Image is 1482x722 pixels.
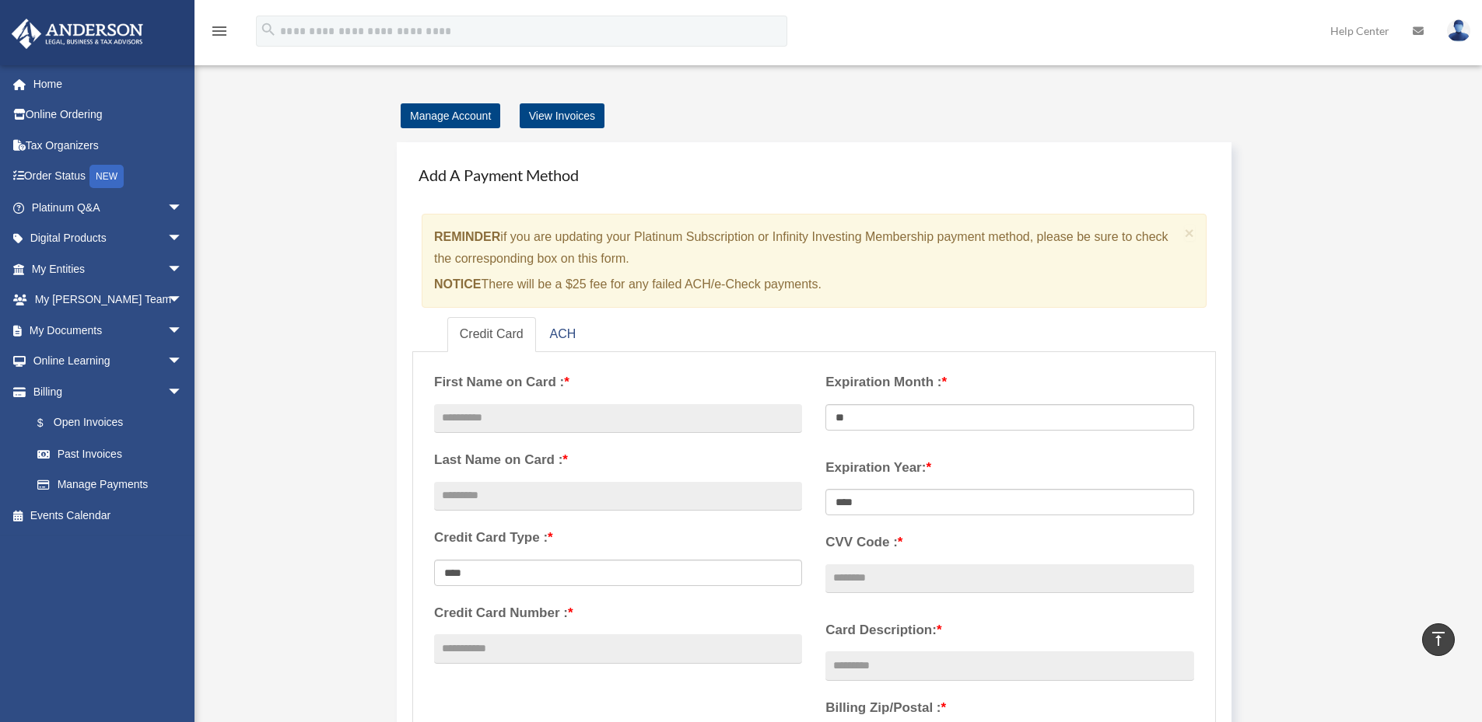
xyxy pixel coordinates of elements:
a: menu [210,27,229,40]
span: × [1185,224,1195,242]
label: Credit Card Number : [434,602,802,625]
span: arrow_drop_down [167,223,198,255]
h4: Add A Payment Method [412,158,1216,192]
a: $Open Invoices [22,407,206,439]
span: arrow_drop_down [167,253,198,285]
a: Tax Organizers [11,130,206,161]
span: arrow_drop_down [167,315,198,347]
label: Last Name on Card : [434,448,802,472]
label: First Name on Card : [434,371,802,394]
label: Expiration Month : [825,371,1193,394]
span: arrow_drop_down [167,376,198,408]
label: Expiration Year: [825,456,1193,480]
label: Card Description: [825,619,1193,642]
a: ACH [538,317,589,352]
a: Events Calendar [11,500,206,531]
div: if you are updating your Platinum Subscription or Infinity Investing Membership payment method, p... [422,214,1207,308]
span: $ [46,413,54,433]
a: Online Learningarrow_drop_down [11,346,206,377]
p: There will be a $25 fee for any failed ACH/e-Check payments. [434,274,1179,295]
span: arrow_drop_down [167,192,198,224]
strong: REMINDER [434,230,500,243]
a: Order StatusNEW [11,161,206,193]
img: User Pic [1447,19,1470,42]
img: Anderson Advisors Platinum Portal [7,19,148,49]
i: menu [210,22,229,40]
i: search [260,21,277,38]
a: Digital Productsarrow_drop_down [11,223,206,254]
label: CVV Code : [825,531,1193,554]
a: Past Invoices [22,438,206,469]
a: My [PERSON_NAME] Teamarrow_drop_down [11,284,206,316]
a: My Entitiesarrow_drop_down [11,253,206,284]
a: vertical_align_top [1422,623,1455,656]
a: My Documentsarrow_drop_down [11,315,206,346]
label: Billing Zip/Postal : [825,696,1193,720]
div: NEW [89,165,124,188]
i: vertical_align_top [1429,630,1448,648]
a: Billingarrow_drop_down [11,376,206,407]
a: Manage Account [401,103,500,128]
a: Manage Payments [22,469,198,501]
a: Credit Card [447,317,536,352]
a: Platinum Q&Aarrow_drop_down [11,192,206,223]
label: Credit Card Type : [434,526,802,549]
a: Home [11,68,206,99]
span: arrow_drop_down [167,284,198,316]
strong: NOTICE [434,277,481,291]
a: Online Ordering [11,99,206,131]
span: arrow_drop_down [167,346,198,378]
a: View Invoices [520,103,604,128]
button: Close [1185,225,1195,241]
